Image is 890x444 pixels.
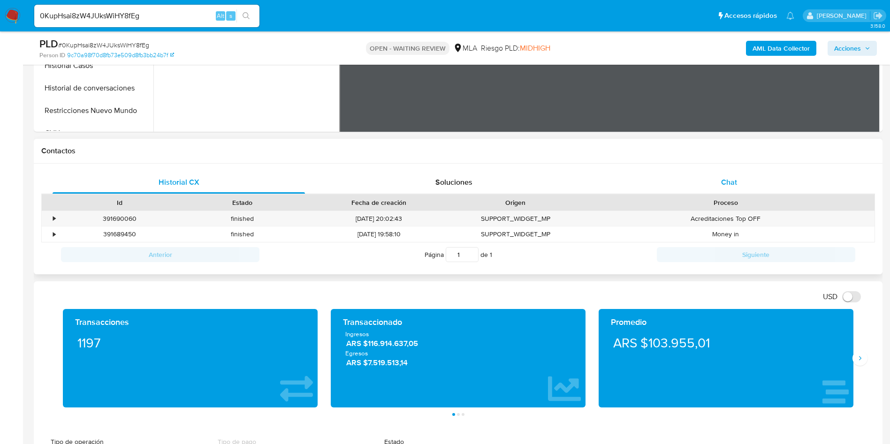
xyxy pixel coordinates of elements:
[304,226,454,242] div: [DATE] 19:58:10
[786,12,794,20] a: Notificaciones
[873,11,883,21] a: Salir
[236,9,256,23] button: search-icon
[425,247,492,262] span: Página de
[53,214,55,223] div: •
[435,177,472,188] span: Soluciones
[34,10,259,22] input: Buscar usuario o caso...
[481,43,550,53] span: Riesgo PLD:
[490,250,492,259] span: 1
[188,198,297,207] div: Estado
[657,247,855,262] button: Siguiente
[520,43,550,53] span: MIDHIGH
[36,99,153,122] button: Restricciones Nuevo Mundo
[41,146,875,156] h1: Contactos
[453,43,477,53] div: MLA
[181,211,304,226] div: finished
[454,211,577,226] div: SUPPORT_WIDGET_MP
[817,11,870,20] p: valeria.duch@mercadolibre.com
[36,54,153,77] button: Historial Casos
[36,77,153,99] button: Historial de conversaciones
[217,11,224,20] span: Alt
[834,41,861,56] span: Acciones
[58,226,181,242] div: 391689450
[39,51,65,60] b: Person ID
[61,247,259,262] button: Anterior
[577,226,875,242] div: Money in
[36,122,153,144] button: CVU
[67,51,174,60] a: 9c70a98f70d8fb73e509d8fb3bb24b7f
[181,226,304,242] div: finished
[584,198,868,207] div: Proceso
[577,211,875,226] div: Acreditaciones Top OFF
[159,177,199,188] span: Historial CX
[461,198,571,207] div: Origen
[366,42,449,55] p: OPEN - WAITING REVIEW
[828,41,877,56] button: Acciones
[753,41,810,56] b: AML Data Collector
[229,11,232,20] span: s
[58,211,181,226] div: 391690060
[870,22,885,30] span: 3.158.0
[724,11,777,21] span: Accesos rápidos
[311,198,448,207] div: Fecha de creación
[58,40,149,50] span: # 0KupHsai8zW4JUksWiHY8fEg
[39,36,58,51] b: PLD
[65,198,175,207] div: Id
[304,211,454,226] div: [DATE] 20:02:43
[454,226,577,242] div: SUPPORT_WIDGET_MP
[721,177,737,188] span: Chat
[53,230,55,239] div: •
[746,41,816,56] button: AML Data Collector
